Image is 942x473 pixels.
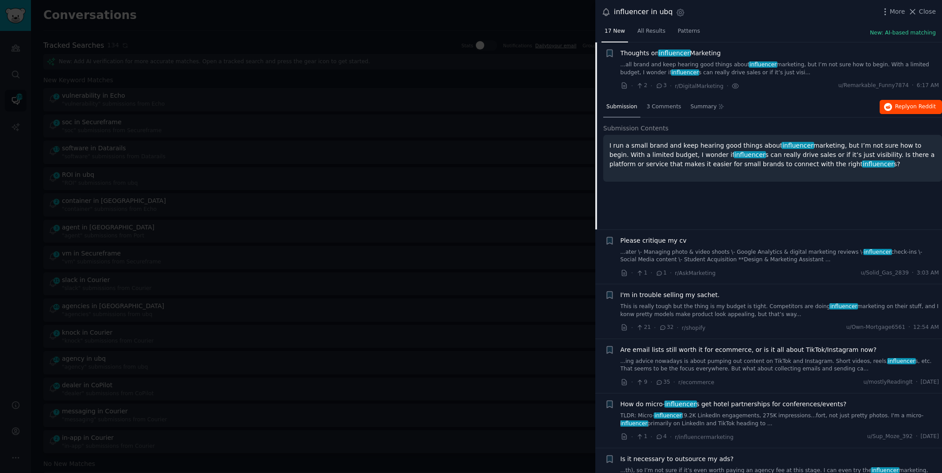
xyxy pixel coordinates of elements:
[917,269,939,277] span: 3:03 AM
[655,433,666,441] span: 4
[919,7,936,16] span: Close
[916,378,918,386] span: ·
[921,433,939,441] span: [DATE]
[727,81,728,91] span: ·
[637,27,665,35] span: All Results
[677,323,678,332] span: ·
[670,81,672,91] span: ·
[631,378,633,387] span: ·
[880,100,942,114] button: Replyon Reddit
[895,103,936,111] span: Reply
[863,378,912,386] span: u/mostlyReadingIt
[634,24,668,42] a: All Results
[846,324,905,332] span: u/Own-Mortgage6561
[620,400,846,409] span: How do micro- s get hotel partnerships for conferences/events?
[921,378,939,386] span: [DATE]
[651,432,652,442] span: ·
[678,27,700,35] span: Patterns
[658,50,691,57] span: influencer
[664,401,697,408] span: influencer
[651,268,652,278] span: ·
[908,324,910,332] span: ·
[620,290,720,300] a: I'm in trouble selling my sachet.
[636,82,647,90] span: 2
[781,142,814,149] span: influencer
[606,103,637,111] span: Submission
[631,81,633,91] span: ·
[670,432,672,442] span: ·
[654,412,682,419] span: influencer
[916,433,918,441] span: ·
[636,269,647,277] span: 1
[678,379,714,385] span: r/ecommerce
[675,434,734,440] span: r/influencermarketing
[682,325,705,331] span: r/shopify
[890,7,905,16] span: More
[620,358,939,373] a: ...ing advice nowadays is about pumping out content on TikTok and Instagram. Short videos, reels,...
[908,7,936,16] button: Close
[605,27,625,35] span: 17 New
[671,69,700,76] span: influencer
[912,82,914,90] span: ·
[651,378,652,387] span: ·
[655,269,666,277] span: 1
[636,433,647,441] span: 1
[636,324,651,332] span: 21
[631,268,633,278] span: ·
[620,412,939,427] a: TLDR: Micro-influencer(9.2K LinkedIn engagements, 275K impressions...fort, not just pretty photos...
[912,269,914,277] span: ·
[839,82,909,90] span: u/Remarkable_Funny7874
[631,432,633,442] span: ·
[601,24,628,42] a: 17 New
[881,7,905,16] button: More
[647,103,681,111] span: 3 Comments
[673,378,675,387] span: ·
[910,103,936,110] span: on Reddit
[867,433,913,441] span: u/Sup_Moze_392
[620,400,846,409] a: How do micro-influencers get hotel partnerships for conferences/events?
[917,82,939,90] span: 6:17 AM
[863,249,892,255] span: influencer
[675,24,703,42] a: Patterns
[603,124,669,133] span: Submission Contents
[829,303,858,309] span: influencer
[734,151,766,158] span: influencer
[749,61,777,68] span: influencer
[631,323,633,332] span: ·
[870,29,936,37] button: New: AI-based matching
[654,323,656,332] span: ·
[614,7,673,18] div: influencer in ubq
[887,358,916,364] span: influencer
[670,268,672,278] span: ·
[620,49,721,58] span: Thoughts on Marketing
[609,141,936,169] p: I run a small brand and keep hearing good things about marketing, but I’m not sure how to begin. ...
[675,270,716,276] span: r/AskMarketing
[655,378,670,386] span: 35
[620,236,687,245] a: Please critique my cv
[913,324,939,332] span: 12:54 AM
[659,324,674,332] span: 32
[651,81,652,91] span: ·
[690,103,716,111] span: Summary
[620,420,648,427] span: influencer
[636,378,647,386] span: 9
[861,269,909,277] span: u/Solid_Gas_2839
[620,248,939,264] a: ...ater \- Managing photo & video shoots \- Google Analytics & digital marketing reviews \-influe...
[675,83,724,89] span: r/DigitalMarketing
[620,345,877,355] a: Are email lists still worth it for ecommerce, or is it all about TikTok/Instagram now?
[620,61,939,76] a: ...all brand and keep hearing good things aboutinfluencermarketing, but I’m not sure how to begin...
[655,82,666,90] span: 3
[862,160,895,168] span: influencer
[620,454,734,464] a: Is it necessary to outsource my ads?
[620,49,721,58] a: Thoughts oninfluencerMarketing
[620,303,939,318] a: This is really tough but the thing is my budget is tight. Competitors are doinginfluencermarketin...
